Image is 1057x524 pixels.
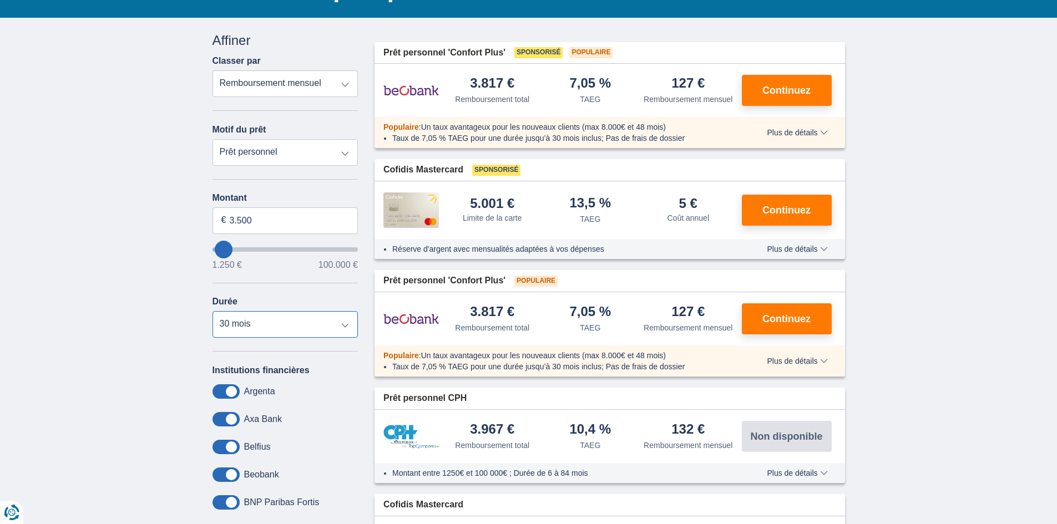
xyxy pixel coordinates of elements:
label: Beobank [244,470,279,480]
label: Classer par [213,56,261,66]
span: Cofidis Mastercard [383,164,463,176]
div: : [375,350,744,361]
div: 3.967 € [470,423,514,437]
div: Remboursement total [455,94,529,105]
span: Populaire [569,47,613,58]
li: Taux de 7,05 % TAEG pour une durée jusqu’à 30 mois inclus; Pas de frais de dossier [392,361,735,372]
div: 13,5 % [569,196,611,211]
span: Plus de détails [767,129,827,136]
label: Durée [213,297,237,307]
button: Plus de détails [758,128,836,137]
img: pret personnel Beobank [383,77,439,104]
div: Remboursement mensuel [644,440,732,451]
span: 1.250 € [213,261,242,269]
label: Axa Bank [244,414,282,424]
span: Continuez [762,205,811,215]
div: 3.817 € [470,77,514,91]
div: 132 € [671,423,705,437]
span: Plus de détails [767,469,827,477]
div: Limite de la carte [463,212,522,223]
span: Un taux avantageux pour les nouveaux clients (max 8.000€ et 48 mois) [421,351,666,360]
span: € [221,214,226,227]
div: TAEG [580,322,600,333]
label: Argenta [244,386,275,396]
div: 3.817 € [470,305,514,320]
div: : [375,121,744,133]
span: Continuez [762,314,811,324]
label: BNP Paribas Fortis [244,497,320,507]
span: Populaire [383,351,419,360]
div: 127 € [671,305,705,320]
div: 7,05 % [569,305,611,320]
div: 10,4 % [569,423,611,437]
li: Taux de 7,05 % TAEG pour une durée jusqu’à 30 mois inclus; Pas de frais de dossier [392,133,735,144]
li: Montant entre 1250€ et 100 000€ ; Durée de 6 à 84 mois [392,467,735,479]
div: Coût annuel [667,212,709,223]
input: wantToBorrow [213,247,358,252]
div: Affiner [213,31,358,50]
div: Remboursement total [455,440,529,451]
button: Plus de détails [758,469,836,477]
button: Continuez [742,303,832,334]
span: Prêt personnel CPH [383,392,467,405]
li: Réserve d'argent avec mensualités adaptées à vos dépenses [392,243,735,255]
span: Sponsorisé [514,47,563,58]
div: Remboursement mensuel [644,322,732,333]
img: pret personnel Cofidis CC [383,192,439,228]
div: TAEG [580,94,600,105]
div: Remboursement mensuel [644,94,732,105]
span: Prêt personnel 'Confort Plus' [383,47,505,59]
button: Continuez [742,75,832,106]
button: Non disponible [742,421,832,452]
span: Plus de détails [767,245,827,253]
label: Belfius [244,442,271,452]
div: Remboursement total [455,322,529,333]
button: Plus de détails [758,245,836,253]
div: 7,05 % [569,77,611,91]
img: pret personnel Beobank [383,305,439,333]
button: Continuez [742,195,832,226]
span: Sponsorisé [472,165,520,176]
div: 5 € [679,197,697,210]
label: Institutions financières [213,365,310,375]
span: Continuez [762,85,811,95]
label: Motif du prêt [213,125,266,135]
span: Populaire [383,123,419,131]
span: Non disponible [751,431,823,441]
div: TAEG [580,213,600,225]
span: Populaire [514,276,558,287]
label: Montant [213,193,358,203]
span: Plus de détails [767,357,827,365]
div: TAEG [580,440,600,451]
img: pret personnel CPH Banque [383,425,439,449]
span: Un taux avantageux pour les nouveaux clients (max 8.000€ et 48 mois) [421,123,666,131]
div: 127 € [671,77,705,91]
span: Cofidis Mastercard [383,498,463,511]
div: 5.001 € [470,197,514,210]
span: Prêt personnel 'Confort Plus' [383,274,505,287]
span: 100.000 € [318,261,358,269]
button: Plus de détails [758,357,836,365]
